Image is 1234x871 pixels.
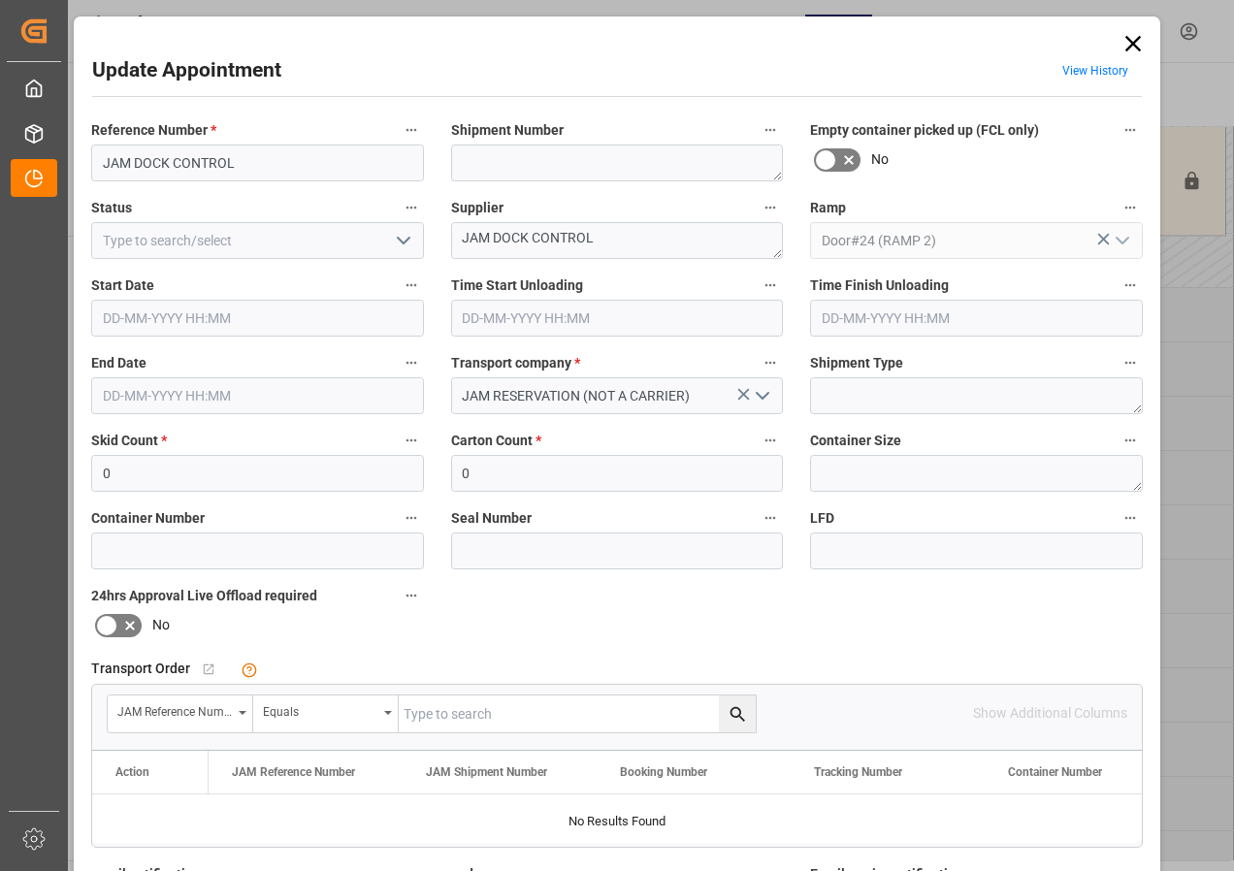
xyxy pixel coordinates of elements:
button: Container Size [1118,428,1143,453]
span: No [871,149,889,170]
input: Type to search [399,695,756,732]
button: 24hrs Approval Live Offload required [399,583,424,608]
span: Reference Number [91,120,216,141]
button: Seal Number [758,505,783,531]
button: search button [719,695,756,732]
button: Empty container picked up (FCL only) [1118,117,1143,143]
button: Ramp [1118,195,1143,220]
span: Time Finish Unloading [810,275,949,296]
span: LFD [810,508,834,529]
span: Container Size [810,431,901,451]
h2: Update Appointment [92,55,281,86]
button: Reference Number * [399,117,424,143]
span: Tracking Number [814,765,902,779]
div: Equals [263,698,377,721]
span: Transport company [451,353,580,373]
input: DD-MM-YYYY HH:MM [451,300,784,337]
span: Supplier [451,198,503,218]
button: open menu [108,695,253,732]
span: No [152,615,170,635]
input: DD-MM-YYYY HH:MM [91,300,424,337]
button: Status [399,195,424,220]
span: Start Date [91,275,154,296]
button: Supplier [758,195,783,220]
button: Start Date [399,273,424,298]
div: Action [115,765,149,779]
button: Time Start Unloading [758,273,783,298]
span: Container Number [1008,765,1102,779]
span: Empty container picked up (FCL only) [810,120,1039,141]
span: 24hrs Approval Live Offload required [91,586,317,606]
a: View History [1062,64,1128,78]
span: Status [91,198,132,218]
button: Transport company * [758,350,783,375]
div: JAM Reference Number [117,698,232,721]
button: open menu [747,381,776,411]
span: Transport Order [91,659,190,679]
span: Container Number [91,508,205,529]
button: open menu [387,226,416,256]
button: open menu [1106,226,1135,256]
button: open menu [253,695,399,732]
button: Carton Count * [758,428,783,453]
button: Container Number [399,505,424,531]
button: Shipment Number [758,117,783,143]
span: JAM Shipment Number [426,765,547,779]
button: Time Finish Unloading [1118,273,1143,298]
input: Type to search/select [810,222,1143,259]
span: Booking Number [620,765,707,779]
button: Skid Count * [399,428,424,453]
span: Carton Count [451,431,541,451]
button: LFD [1118,505,1143,531]
input: DD-MM-YYYY HH:MM [91,377,424,414]
input: Type to search/select [91,222,424,259]
span: JAM Reference Number [232,765,355,779]
textarea: JAM DOCK CONTROL [451,222,784,259]
span: Seal Number [451,508,532,529]
button: End Date [399,350,424,375]
span: Time Start Unloading [451,275,583,296]
span: Shipment Type [810,353,903,373]
span: Shipment Number [451,120,564,141]
span: Ramp [810,198,846,218]
input: DD-MM-YYYY HH:MM [810,300,1143,337]
span: Skid Count [91,431,167,451]
button: Shipment Type [1118,350,1143,375]
span: End Date [91,353,146,373]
